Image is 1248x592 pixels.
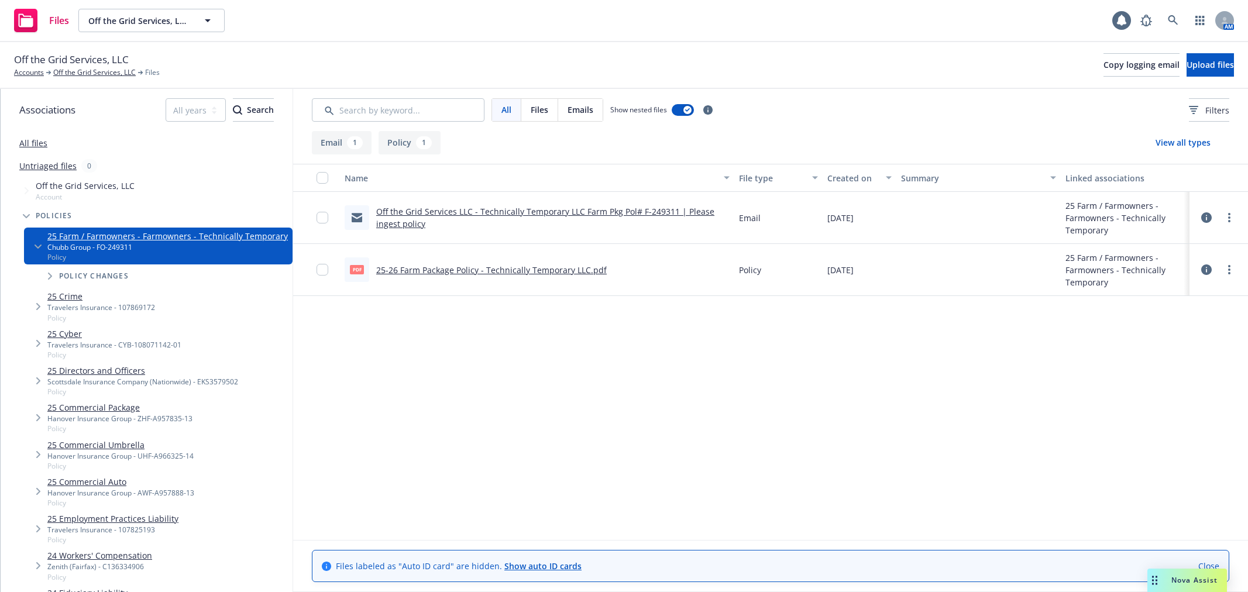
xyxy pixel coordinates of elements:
span: [DATE] [827,264,854,276]
span: Policy [47,252,288,262]
span: Files [145,67,160,78]
div: 1 [347,136,363,149]
a: Files [9,4,74,37]
button: Off the Grid Services, LLC [78,9,225,32]
div: Summary [901,172,1043,184]
div: 25 Farm / Farmowners - Farmowners - Technically Temporary [1065,199,1185,236]
button: Summary [896,164,1061,192]
input: Select all [317,172,328,184]
span: Files [531,104,548,116]
div: Linked associations [1065,172,1185,184]
svg: Search [233,105,242,115]
span: Policy [47,387,238,397]
button: Nova Assist [1147,569,1227,592]
div: Travelers Insurance - 107869172 [47,302,155,312]
span: Policy [47,498,194,508]
button: Filters [1189,98,1229,122]
span: Filters [1205,104,1229,116]
span: Emails [568,104,593,116]
a: 25 Cyber [47,328,181,340]
span: Files labeled as "Auto ID card" are hidden. [336,560,582,572]
input: Toggle Row Selected [317,264,328,276]
div: Travelers Insurance - CYB-108071142-01 [47,340,181,350]
span: Policy [739,264,761,276]
span: All [501,104,511,116]
button: Upload files [1187,53,1234,77]
div: Travelers Insurance - 107825193 [47,525,178,535]
a: Switch app [1188,9,1212,32]
a: Untriaged files [19,160,77,172]
button: Name [340,164,734,192]
a: 24 Workers' Compensation [47,549,152,562]
div: Hanover Insurance Group - AWF-A957888-13 [47,488,194,498]
a: 25 Directors and Officers [47,364,238,377]
a: 25 Commercial Package [47,401,192,414]
span: Off the Grid Services, LLC [14,52,129,67]
div: Scottsdale Insurance Company (Nationwide) - EKS3579502 [47,377,238,387]
div: Created on [827,172,879,184]
div: Name [345,172,717,184]
span: Associations [19,102,75,118]
div: Search [233,99,274,121]
a: 25-26 Farm Package Policy - Technically Temporary LLC.pdf [376,264,607,276]
a: All files [19,137,47,149]
a: 25 Crime [47,290,155,302]
a: Close [1198,560,1219,572]
div: Chubb Group - FO-249311 [47,242,288,252]
span: Off the Grid Services, LLC [36,180,135,192]
span: Upload files [1187,59,1234,70]
div: Zenith (Fairfax) - C136334906 [47,562,152,572]
div: File type [739,172,805,184]
div: 25 Farm / Farmowners - Farmowners - Technically Temporary [1065,252,1185,288]
span: Policies [36,212,73,219]
div: Hanover Insurance Group - UHF-A966325-14 [47,451,194,461]
a: Report a Bug [1134,9,1158,32]
a: 25 Commercial Auto [47,476,194,488]
button: Created on [823,164,896,192]
span: Policy [47,424,192,433]
span: Show nested files [610,105,667,115]
span: Policy [47,572,152,582]
a: 25 Farm / Farmowners - Farmowners - Technically Temporary [47,230,288,242]
div: 1 [416,136,432,149]
a: more [1222,263,1236,277]
a: Accounts [14,67,44,78]
span: Policy [47,350,181,360]
div: 0 [81,159,97,173]
button: Linked associations [1061,164,1189,192]
span: Files [49,16,69,25]
a: Show auto ID cards [504,560,582,572]
div: Drag to move [1147,569,1162,592]
button: File type [734,164,823,192]
span: Email [739,212,761,224]
span: Copy logging email [1103,59,1180,70]
button: SearchSearch [233,98,274,122]
a: more [1222,211,1236,225]
a: Search [1161,9,1185,32]
div: Hanover Insurance Group - ZHF-A957835-13 [47,414,192,424]
span: pdf [350,265,364,274]
input: Search by keyword... [312,98,484,122]
span: Policy [47,313,155,323]
a: 25 Commercial Umbrella [47,439,194,451]
span: Filters [1189,104,1229,116]
a: 25 Employment Practices Liability [47,512,178,525]
span: Account [36,192,135,202]
span: Policy [47,461,194,471]
input: Toggle Row Selected [317,212,328,223]
span: [DATE] [827,212,854,224]
button: View all types [1137,131,1229,154]
a: Off the Grid Services, LLC [53,67,136,78]
span: Off the Grid Services, LLC [88,15,190,27]
button: Email [312,131,372,154]
span: Policy [47,535,178,545]
button: Policy [379,131,441,154]
span: Policy changes [59,273,129,280]
a: Off the Grid Services LLC - Technically Temporary LLC Farm Pkg Pol# F-249311 | Please ingest policy [376,206,714,229]
button: Copy logging email [1103,53,1180,77]
span: Nova Assist [1171,575,1218,585]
